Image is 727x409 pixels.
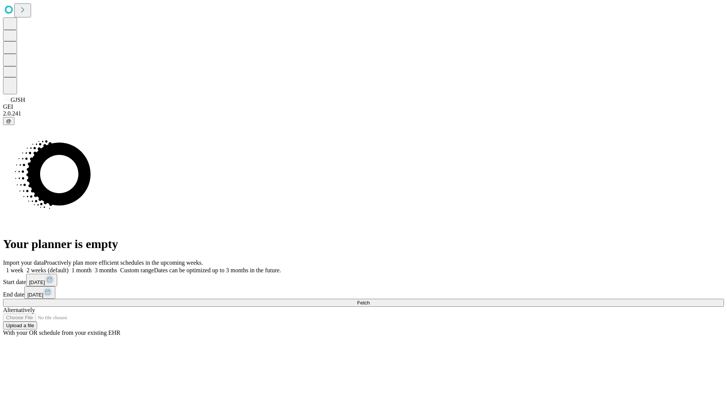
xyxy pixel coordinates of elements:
span: 2 weeks (default) [27,267,69,273]
span: Alternatively [3,307,35,313]
span: Import your data [3,259,44,266]
button: Upload a file [3,322,37,329]
button: Fetch [3,299,724,307]
span: With your OR schedule from your existing EHR [3,329,120,336]
span: 1 week [6,267,23,273]
span: Custom range [120,267,154,273]
button: @ [3,117,14,125]
div: 2.0.241 [3,110,724,117]
span: GJSH [11,97,25,103]
span: @ [6,118,11,124]
span: 3 months [95,267,117,273]
h1: Your planner is empty [3,237,724,251]
span: [DATE] [29,279,45,285]
span: 1 month [72,267,92,273]
div: Start date [3,274,724,286]
span: Proactively plan more efficient schedules in the upcoming weeks. [44,259,203,266]
div: End date [3,286,724,299]
div: GEI [3,103,724,110]
span: Fetch [357,300,370,306]
button: [DATE] [26,274,57,286]
span: Dates can be optimized up to 3 months in the future. [154,267,281,273]
span: [DATE] [27,292,43,298]
button: [DATE] [24,286,55,299]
